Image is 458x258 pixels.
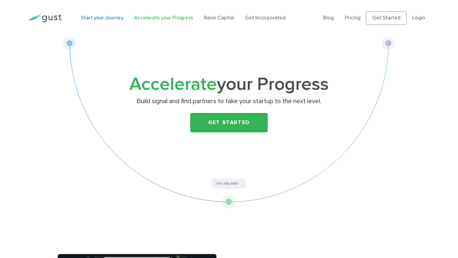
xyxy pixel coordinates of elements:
[204,15,234,21] a: Raise Capital
[129,73,217,95] span: Accelerate
[245,15,286,21] a: Get Incorporated
[134,15,193,21] a: Accelerate your Progress
[81,15,123,21] a: Start your Journey
[345,15,360,21] a: Pricing
[109,76,349,93] h1: your Progress
[366,12,407,25] a: Get Started
[111,97,346,106] p: Build signal and find partners to take your startup to the next level.
[412,15,425,21] a: Login
[190,113,268,132] a: Get Started
[323,15,334,21] a: Blog
[28,14,61,22] img: Gust Logo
